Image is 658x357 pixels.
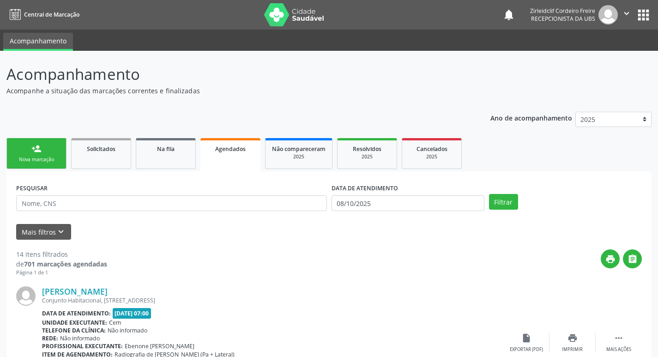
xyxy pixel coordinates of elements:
[42,334,58,342] b: Rede:
[618,5,635,24] button: 
[531,15,595,23] span: Recepcionista da UBS
[530,7,595,15] div: Zirleidclif Cordeiro Freire
[409,153,455,160] div: 2025
[614,333,624,343] i: 
[344,153,390,160] div: 2025
[109,319,121,327] span: Cem
[42,309,111,317] b: Data de atendimento:
[60,334,100,342] span: Não informado
[6,86,458,96] p: Acompanhe a situação das marcações correntes e finalizadas
[16,269,107,277] div: Página 1 de 1
[562,346,583,353] div: Imprimir
[56,227,66,237] i: keyboard_arrow_down
[521,333,531,343] i: insert_drive_file
[24,11,79,18] span: Central de Marcação
[113,308,151,319] span: [DATE] 07:00
[215,145,246,153] span: Agendados
[606,346,631,353] div: Mais ações
[16,195,327,211] input: Nome, CNS
[16,249,107,259] div: 14 itens filtrados
[16,286,36,306] img: img
[490,112,572,123] p: Ano de acompanhamento
[108,327,147,334] span: Não informado
[628,254,638,264] i: 
[125,342,194,350] span: Ebenone [PERSON_NAME]
[272,153,326,160] div: 2025
[332,195,484,211] input: Selecione um intervalo
[31,144,42,154] div: person_add
[6,7,79,22] a: Central de Marcação
[567,333,578,343] i: print
[601,249,620,268] button: print
[3,33,73,51] a: Acompanhamento
[489,194,518,210] button: Filtrar
[16,181,48,195] label: PESQUISAR
[16,224,71,240] button: Mais filtroskeyboard_arrow_down
[417,145,447,153] span: Cancelados
[6,63,458,86] p: Acompanhamento
[622,8,632,18] i: 
[598,5,618,24] img: img
[272,145,326,153] span: Não compareceram
[42,319,107,327] b: Unidade executante:
[42,342,123,350] b: Profissional executante:
[157,145,175,153] span: Na fila
[42,286,108,296] a: [PERSON_NAME]
[510,346,543,353] div: Exportar (PDF)
[623,249,642,268] button: 
[605,254,616,264] i: print
[16,259,107,269] div: de
[13,156,60,163] div: Nova marcação
[635,7,652,23] button: apps
[42,327,106,334] b: Telefone da clínica:
[42,296,503,304] div: Conjunto Habitacional, [STREET_ADDRESS]
[353,145,381,153] span: Resolvidos
[24,260,107,268] strong: 701 marcações agendadas
[87,145,115,153] span: Solicitados
[502,8,515,21] button: notifications
[332,181,398,195] label: DATA DE ATENDIMENTO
